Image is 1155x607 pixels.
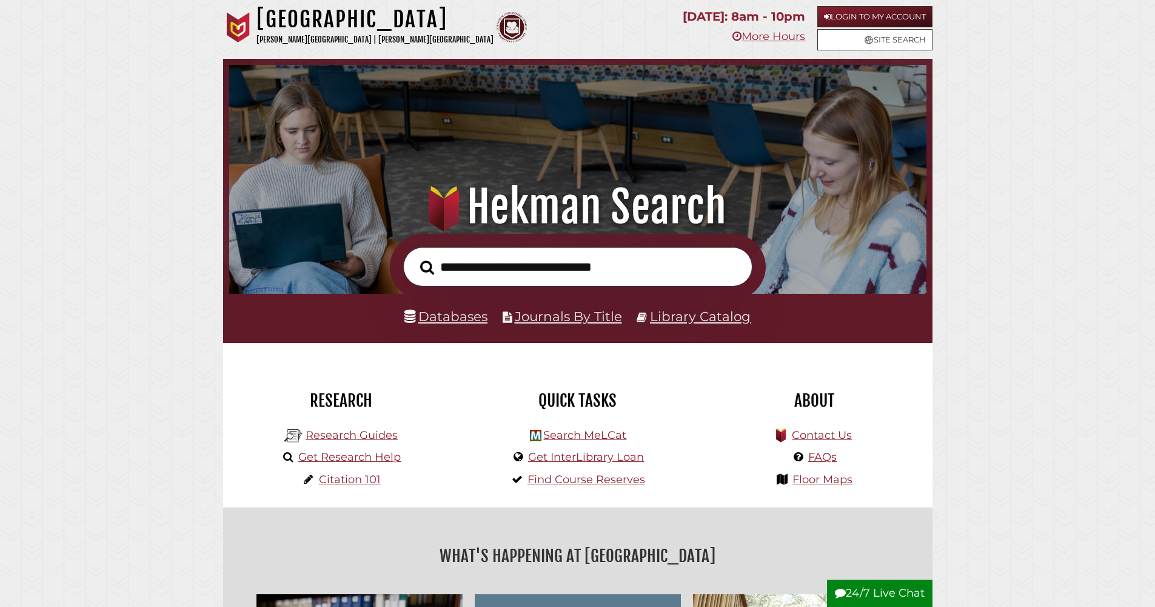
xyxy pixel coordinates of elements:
[543,429,626,442] a: Search MeLCat
[420,260,434,275] i: Search
[298,450,401,464] a: Get Research Help
[817,29,932,50] a: Site Search
[414,257,440,279] button: Search
[246,180,909,234] h1: Hekman Search
[232,390,450,411] h2: Research
[223,12,253,42] img: Calvin University
[256,33,494,47] p: [PERSON_NAME][GEOGRAPHIC_DATA] | [PERSON_NAME][GEOGRAPHIC_DATA]
[497,12,527,42] img: Calvin Theological Seminary
[306,429,398,442] a: Research Guides
[792,473,852,486] a: Floor Maps
[792,429,852,442] a: Contact Us
[530,430,541,441] img: Hekman Library Logo
[256,6,494,33] h1: [GEOGRAPHIC_DATA]
[232,542,923,570] h2: What's Happening at [GEOGRAPHIC_DATA]
[469,390,687,411] h2: Quick Tasks
[284,427,303,445] img: Hekman Library Logo
[650,308,751,324] a: Library Catalog
[817,6,932,27] a: Login to My Account
[732,30,805,43] a: More Hours
[528,450,644,464] a: Get InterLibrary Loan
[515,308,622,324] a: Journals By Title
[683,6,805,27] p: [DATE]: 8am - 10pm
[705,390,923,411] h2: About
[808,450,837,464] a: FAQs
[527,473,645,486] a: Find Course Reserves
[404,308,487,324] a: Databases
[319,473,381,486] a: Citation 101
